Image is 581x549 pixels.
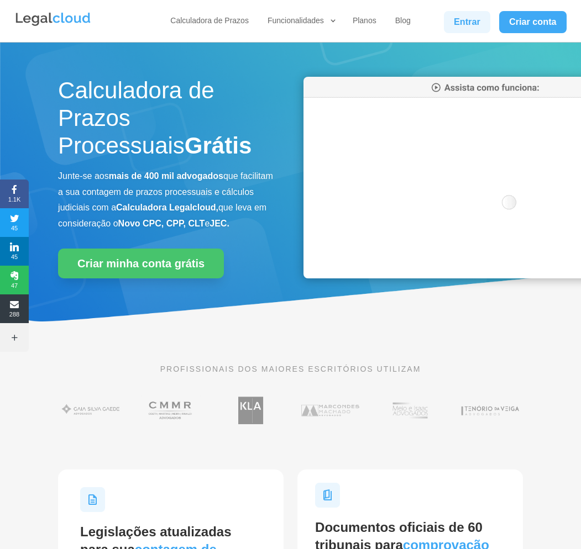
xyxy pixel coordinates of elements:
[264,15,337,30] a: Funcionalidades
[109,171,223,181] b: mais de 400 mil advogados
[167,15,252,30] a: Calculadora de Prazos
[58,77,278,166] h1: Calculadora de Prazos Processuais
[58,249,224,278] a: Criar minha conta grátis
[138,392,203,429] img: Costa Martins Meira Rinaldi Advogados
[499,11,567,33] a: Criar conta
[185,133,252,159] strong: Grátis
[349,15,380,30] a: Planos
[315,483,340,508] img: Ícone Documentos para Tempestividade
[116,203,218,212] b: Calculadora Legalcloud,
[392,15,414,30] a: Blog
[118,219,205,228] b: Novo CPC, CPP, CLT
[58,363,523,375] p: PROFISSIONAIS DOS MAIORES ESCRITÓRIOS UTILIZAM
[58,392,124,429] img: Gaia Silva Gaede Advogados Associados
[58,168,278,232] p: Junte-se aos que facilitam a sua contagem de prazos processuais e cálculos judiciais com a que le...
[297,392,363,429] img: Marcondes Machado Advogados utilizam a Legalcloud
[457,392,523,429] img: Tenório da Veiga Advogados
[14,11,92,28] img: Legalcloud Logo
[444,11,490,33] a: Entrar
[14,20,92,29] a: Logo da Legalcloud
[80,487,105,512] img: Ícone Legislações
[210,219,229,228] b: JEC.
[377,392,443,429] img: Profissionais do escritório Melo e Isaac Advogados utilizam a Legalcloud
[218,392,284,429] img: Koury Lopes Advogados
